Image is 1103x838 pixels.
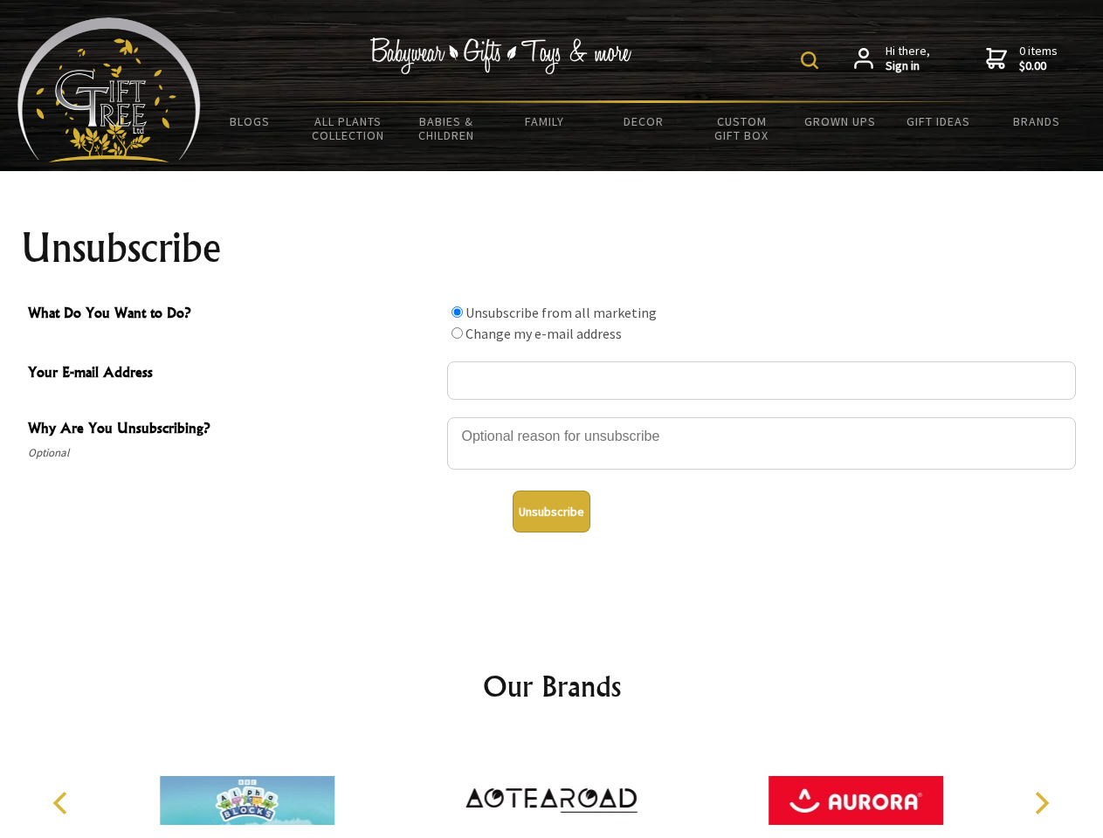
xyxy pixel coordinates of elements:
img: Babywear - Gifts - Toys & more [370,38,632,74]
span: What Do You Want to Do? [28,302,438,327]
img: product search [801,52,818,69]
span: Hi there, [886,44,930,74]
a: 0 items$0.00 [986,44,1058,74]
a: Hi there,Sign in [854,44,930,74]
a: Gift Ideas [889,103,988,140]
h2: Our Brands [35,665,1069,707]
button: Unsubscribe [513,491,590,532]
span: 0 items [1019,43,1058,74]
button: Next [1022,784,1060,822]
a: Brands [988,103,1086,140]
a: Custom Gift Box [693,103,791,154]
span: Why Are You Unsubscribing? [28,417,438,443]
a: BLOGS [201,103,300,140]
a: Grown Ups [790,103,889,140]
input: Your E-mail Address [447,361,1076,400]
img: Babyware - Gifts - Toys and more... [17,17,201,162]
label: Unsubscribe from all marketing [465,304,657,321]
span: Optional [28,443,438,464]
strong: $0.00 [1019,58,1058,74]
input: What Do You Want to Do? [452,327,463,339]
span: Your E-mail Address [28,361,438,387]
textarea: Why Are You Unsubscribing? [447,417,1076,470]
label: Change my e-mail address [465,325,622,342]
button: Previous [44,784,82,822]
a: Family [496,103,595,140]
a: Babies & Children [397,103,496,154]
a: All Plants Collection [300,103,398,154]
a: Decor [594,103,693,140]
strong: Sign in [886,58,930,74]
input: What Do You Want to Do? [452,306,463,318]
h1: Unsubscribe [21,227,1083,269]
